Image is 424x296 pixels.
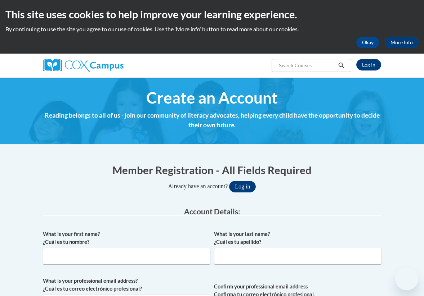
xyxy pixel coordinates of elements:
[43,163,381,177] h1: Member Registration - All Fields Required
[43,230,210,246] label: What is your first name? ¿Cuál es tu nombre?
[336,61,347,70] button: Search
[5,7,419,22] h2: This site uses cookies to help improve your learning experience.
[214,230,381,246] label: What is your last name? ¿Cuál es tu apellido?
[43,111,381,130] h4: Reading belongs to all of us - join our community of literacy advocates, helping every child have...
[229,181,256,192] button: Log in
[43,248,210,264] input: Metadata input
[168,183,228,189] span: Already have an account?
[278,61,336,70] input: Search Courses
[146,88,278,107] span: Create an Account
[5,25,419,33] p: By continuing to use the site you agree to our use of cookies. Use the ‘More info’ button to read...
[214,248,381,264] input: Metadata input
[184,207,240,216] span: Account Details:
[395,267,418,290] iframe: Button to launch messaging window
[356,37,379,48] button: Okay
[43,59,124,72] img: Cox Campus
[356,59,381,70] a: Log In
[43,277,210,293] label: What is your professional email address? ¿Cuál es tu correo electrónico profesional?
[385,37,419,48] a: More Info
